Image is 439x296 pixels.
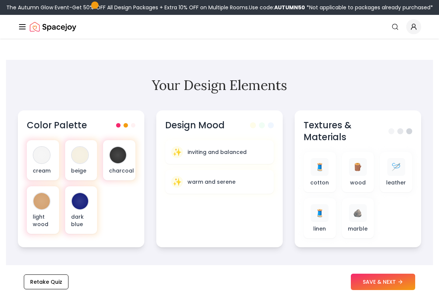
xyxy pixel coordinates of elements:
h2: Your Design Elements [18,78,421,93]
span: Use code: [249,4,305,11]
p: leather [386,179,406,186]
h3: Design Mood [165,119,225,131]
span: *Not applicable to packages already purchased* [305,4,433,11]
span: 🪵 [353,162,362,172]
div: The Autumn Glow Event-Get 50% OFF All Design Packages + Extra 10% OFF on Multiple Rooms. [6,4,433,11]
span: ✨ [173,147,182,157]
button: SAVE & NEXT [351,274,415,290]
span: 🪨 [353,208,362,218]
span: ✨ [173,177,182,187]
p: charcoal [109,167,129,174]
nav: Global [18,15,421,39]
button: Retake Quiz [24,274,68,289]
p: beige [71,167,92,174]
p: warm and serene [188,178,235,186]
span: 🧵 [315,208,324,218]
p: light wood [33,213,53,228]
p: linen [313,225,326,232]
p: dark blue [71,213,92,228]
span: 🪡 [391,162,401,172]
p: marble [348,225,368,232]
p: cotton [310,179,329,186]
span: 🧵 [315,162,324,172]
p: inviting and balanced [188,148,247,156]
p: wood [350,179,366,186]
a: Spacejoy [30,19,76,34]
h3: Textures & Materials [304,119,388,143]
h3: Color Palette [27,119,87,131]
p: cream [33,167,53,174]
b: AUTUMN50 [274,4,305,11]
img: Spacejoy Logo [30,19,76,34]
